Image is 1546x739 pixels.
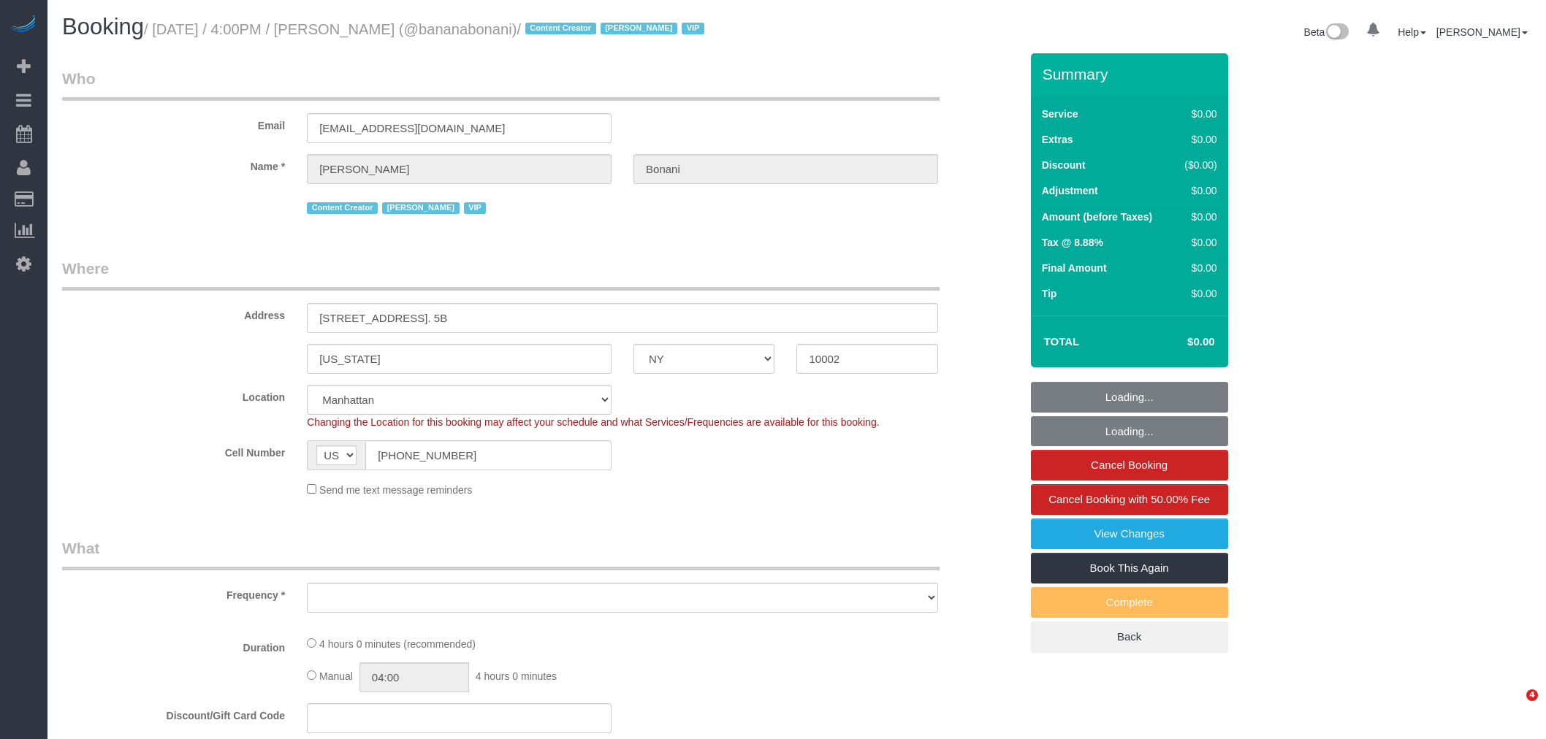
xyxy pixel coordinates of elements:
span: Send me text message reminders [319,484,472,496]
img: Automaid Logo [9,15,38,35]
span: Booking [62,14,144,39]
span: VIP [682,23,704,34]
h3: Summary [1043,66,1221,83]
a: Beta [1304,26,1349,38]
div: $0.00 [1178,286,1217,301]
div: ($0.00) [1178,158,1217,172]
label: Extras [1042,132,1073,147]
a: Back [1031,621,1228,652]
span: 4 hours 0 minutes (recommended) [319,638,476,650]
label: Address [51,303,296,323]
a: [PERSON_NAME] [1436,26,1528,38]
div: $0.00 [1178,132,1217,147]
label: Tax @ 8.88% [1042,235,1103,250]
input: City [307,344,612,374]
iframe: Intercom live chat [1496,689,1531,724]
legend: Who [62,68,940,101]
span: Manual [319,670,353,682]
div: $0.00 [1178,235,1217,250]
a: Book This Again [1031,553,1228,583]
a: Cancel Booking [1031,450,1228,480]
strong: Total [1044,335,1080,348]
span: 4 hours 0 minutes [476,670,557,682]
span: 4 [1526,689,1538,701]
span: VIP [464,202,487,214]
div: $0.00 [1178,183,1217,198]
label: Email [51,113,296,133]
a: View Changes [1031,518,1228,549]
label: Name * [51,154,296,174]
label: Service [1042,107,1078,121]
div: $0.00 [1178,261,1217,275]
span: Changing the Location for this booking may affect your schedule and what Services/Frequencies are... [307,416,879,428]
label: Adjustment [1042,183,1098,198]
span: Content Creator [307,202,378,214]
input: Last Name [633,154,938,184]
input: Email [307,113,612,143]
div: $0.00 [1178,210,1217,224]
span: / [517,21,709,37]
small: / [DATE] / 4:00PM / [PERSON_NAME] (@bananabonani) [144,21,709,37]
span: [PERSON_NAME] [382,202,459,214]
label: Location [51,385,296,405]
span: Cancel Booking with 50.00% Fee [1048,493,1210,505]
input: First Name [307,154,612,184]
span: Content Creator [525,23,596,34]
div: $0.00 [1178,107,1217,121]
input: Cell Number [365,440,612,470]
label: Discount/Gift Card Code [51,703,296,723]
a: Cancel Booking with 50.00% Fee [1031,484,1228,515]
label: Duration [51,635,296,655]
input: Zip Code [796,344,937,374]
label: Frequency * [51,583,296,602]
label: Discount [1042,158,1086,172]
label: Final Amount [1042,261,1107,275]
label: Tip [1042,286,1057,301]
h4: $0.00 [1143,336,1214,348]
img: New interface [1325,23,1349,42]
a: Help [1398,26,1426,38]
legend: Where [62,258,940,291]
span: [PERSON_NAME] [601,23,677,34]
label: Amount (before Taxes) [1042,210,1152,224]
label: Cell Number [51,440,296,460]
legend: What [62,537,940,570]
